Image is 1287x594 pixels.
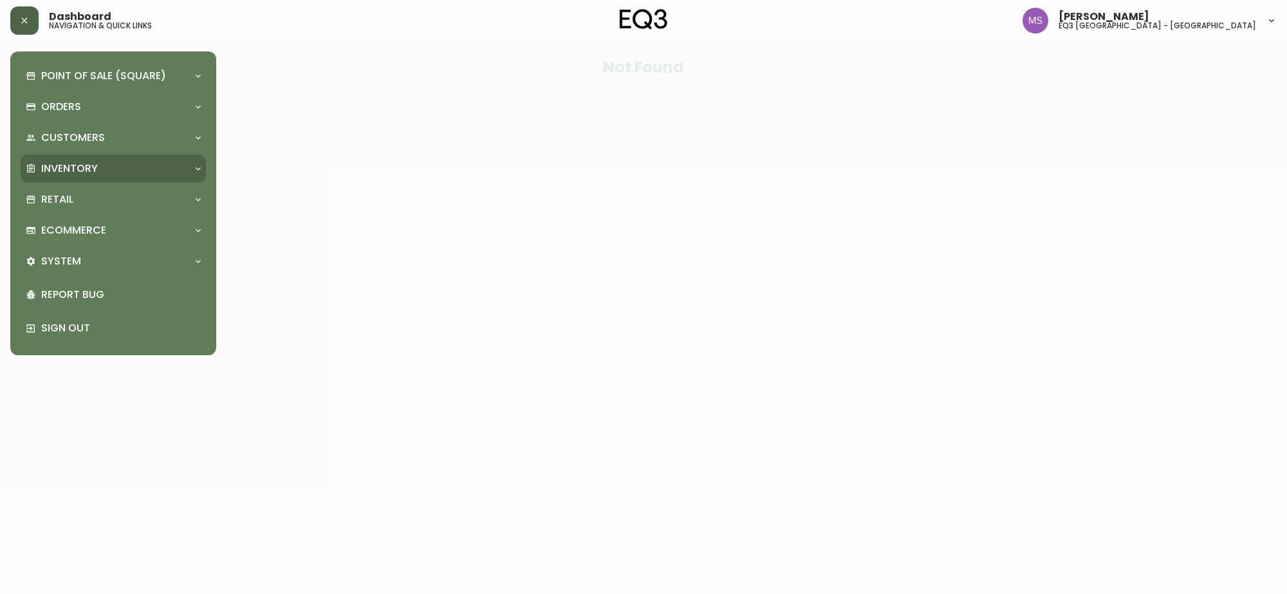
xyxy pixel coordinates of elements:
div: Ecommerce [21,216,206,245]
div: Report Bug [21,278,206,311]
p: Sign Out [41,321,201,335]
p: Orders [41,100,81,114]
div: Sign Out [21,311,206,345]
p: Ecommerce [41,223,106,237]
h5: navigation & quick links [49,22,152,30]
p: Point of Sale (Square) [41,69,166,83]
img: 1b6e43211f6f3cc0b0729c9049b8e7af [1023,8,1048,33]
div: Inventory [21,154,206,183]
div: System [21,247,206,275]
span: [PERSON_NAME] [1059,12,1149,22]
span: Dashboard [49,12,111,22]
div: Orders [21,93,206,121]
div: Retail [21,185,206,214]
p: System [41,254,81,268]
p: Report Bug [41,288,201,302]
img: logo [620,9,667,30]
p: Inventory [41,162,98,176]
div: Point of Sale (Square) [21,62,206,90]
p: Customers [41,131,105,145]
p: Retail [41,192,73,207]
div: Customers [21,124,206,152]
h5: eq3 [GEOGRAPHIC_DATA] - [GEOGRAPHIC_DATA] [1059,22,1256,30]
